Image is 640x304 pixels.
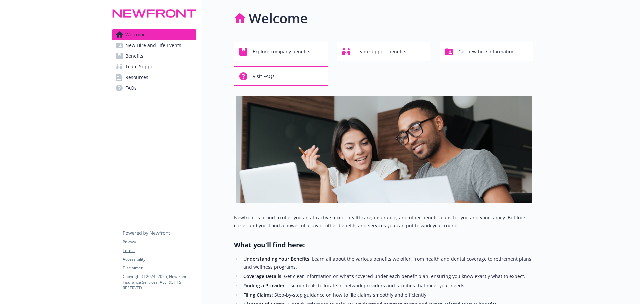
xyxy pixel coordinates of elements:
h1: Welcome [249,8,308,28]
img: overview page banner [236,96,532,203]
a: Welcome [112,29,196,40]
span: Visit FAQs [253,70,275,83]
strong: Understanding Your Benefits [243,256,309,262]
a: Terms [123,248,196,254]
strong: Coverage Details [243,273,281,279]
a: Team Support [112,61,196,72]
button: Team support benefits [337,42,431,61]
a: FAQs [112,83,196,93]
a: Resources [112,72,196,83]
li: : Step-by-step guidance on how to file claims smoothly and efficiently. [241,291,533,299]
span: Benefits [125,51,143,61]
li: : Use our tools to locate in-network providers and facilities that meet your needs. [241,282,533,290]
span: Get new hire information [458,45,515,58]
a: Benefits [112,51,196,61]
li: : Learn all about the various benefits we offer, from health and dental coverage to retirement pl... [241,255,533,271]
span: Team support benefits [356,45,406,58]
strong: Filing Claims [243,292,272,298]
p: Copyright © 2024 - 2025 , Newfront Insurance Services, ALL RIGHTS RESERVED [123,274,196,291]
span: Explore company benefits [253,45,310,58]
a: Disclaimer [123,265,196,271]
a: New Hire and Life Events [112,40,196,51]
p: Newfront is proud to offer you an attractive mix of healthcare, insurance, and other benefit plan... [234,214,533,230]
li: : Get clear information on what’s covered under each benefit plan, ensuring you know exactly what... [241,272,533,280]
a: Privacy [123,239,196,245]
strong: Finding a Provider [243,282,285,289]
button: Get new hire information [440,42,533,61]
span: Resources [125,72,148,83]
h2: What you'll find here: [234,240,533,250]
span: FAQs [125,83,137,93]
a: Accessibility [123,256,196,262]
button: Explore company benefits [234,42,328,61]
span: Welcome [125,29,146,40]
button: Visit FAQs [234,66,328,86]
span: Team Support [125,61,157,72]
span: New Hire and Life Events [125,40,181,51]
